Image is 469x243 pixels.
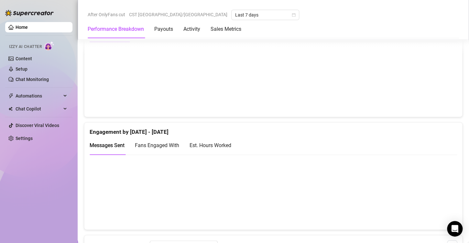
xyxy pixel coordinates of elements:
[8,107,13,111] img: Chat Copilot
[16,91,61,101] span: Automations
[16,136,33,141] a: Settings
[16,77,49,82] a: Chat Monitoring
[44,41,54,51] img: AI Chatter
[5,10,54,16] img: logo-BBDzfeDw.svg
[154,25,173,33] div: Payouts
[447,221,463,237] div: Open Intercom Messenger
[16,123,59,128] a: Discover Viral Videos
[135,142,179,148] span: Fans Engaged With
[16,66,27,72] a: Setup
[190,141,231,149] div: Est. Hours Worked
[16,56,32,61] a: Content
[235,10,295,20] span: Last 7 days
[292,13,296,17] span: calendar
[90,122,457,136] div: Engagement by [DATE] - [DATE]
[88,10,125,19] span: After OnlyFans cut
[8,93,14,98] span: thunderbolt
[211,25,241,33] div: Sales Metrics
[90,142,125,148] span: Messages Sent
[16,104,61,114] span: Chat Copilot
[16,25,28,30] a: Home
[129,10,227,19] span: CST [GEOGRAPHIC_DATA]/[GEOGRAPHIC_DATA]
[88,25,144,33] div: Performance Breakdown
[183,25,200,33] div: Activity
[9,44,42,50] span: Izzy AI Chatter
